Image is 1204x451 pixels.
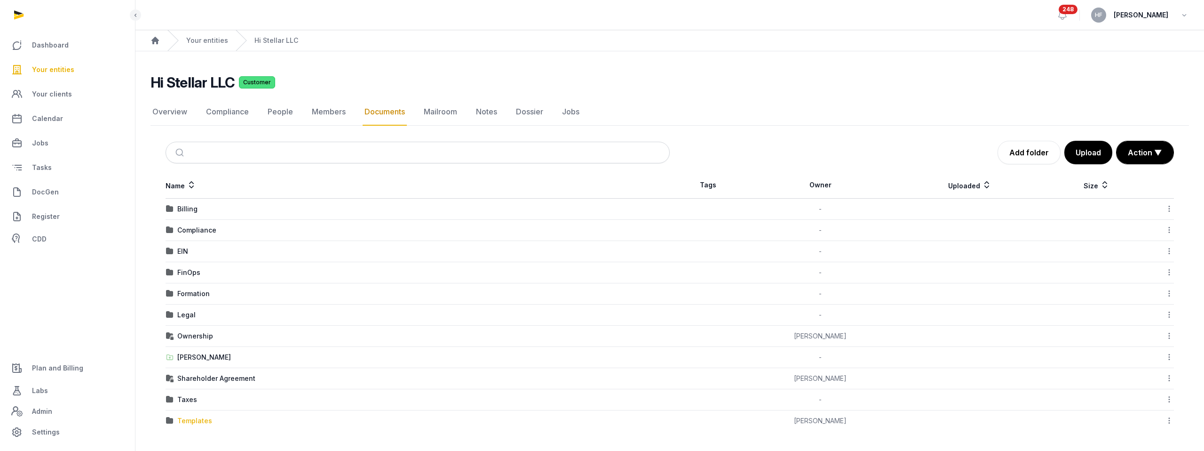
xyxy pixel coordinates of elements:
[1091,8,1106,23] button: HF
[254,36,298,45] a: Hi Stellar LLC
[186,36,228,45] a: Your entities
[166,226,174,234] img: folder.svg
[514,98,545,126] a: Dossier
[166,290,174,298] img: folder.svg
[32,406,52,417] span: Admin
[8,83,127,105] a: Your clients
[1059,5,1077,14] span: 248
[746,347,895,368] td: -
[363,98,407,126] a: Documents
[746,411,895,432] td: [PERSON_NAME]
[177,289,210,298] div: Formation
[310,98,348,126] a: Members
[1045,172,1148,199] th: Size
[166,396,174,403] img: folder.svg
[8,34,127,56] a: Dashboard
[150,98,189,126] a: Overview
[746,326,895,347] td: [PERSON_NAME]
[8,205,127,228] a: Register
[746,220,895,241] td: -
[166,248,174,255] img: folder.svg
[998,141,1061,164] a: Add folder
[177,225,216,235] div: Compliance
[8,107,127,130] a: Calendar
[1117,141,1173,164] button: Action ▼
[166,269,174,276] img: folder.svg
[32,385,48,396] span: Labs
[32,89,72,100] span: Your clients
[266,98,295,126] a: People
[32,113,63,124] span: Calendar
[8,357,127,379] a: Plan and Billing
[1064,141,1112,164] button: Upload
[166,332,174,340] img: folder-locked-icon.svg
[32,234,47,245] span: CDD
[8,156,127,179] a: Tasks
[8,379,127,402] a: Labs
[8,58,127,81] a: Your entities
[177,247,188,256] div: EIN
[32,362,83,374] span: Plan and Billing
[746,241,895,262] td: -
[746,283,895,305] td: -
[166,354,174,361] img: folder-upload.svg
[177,310,196,320] div: Legal
[746,199,895,220] td: -
[1114,9,1168,21] span: [PERSON_NAME]
[166,311,174,319] img: folder.svg
[32,211,60,222] span: Register
[8,230,127,249] a: CDD
[135,30,1204,51] nav: Breadcrumb
[746,305,895,326] td: -
[895,172,1045,199] th: Uploaded
[746,368,895,389] td: [PERSON_NAME]
[32,162,52,173] span: Tasks
[32,427,60,438] span: Settings
[32,137,48,149] span: Jobs
[177,331,213,341] div: Ownership
[670,172,746,199] th: Tags
[166,172,670,199] th: Name
[170,142,192,163] button: Submit
[1095,12,1102,18] span: HF
[177,204,198,214] div: Billing
[150,74,235,91] h2: Hi Stellar LLC
[746,262,895,283] td: -
[8,421,127,443] a: Settings
[204,98,251,126] a: Compliance
[474,98,499,126] a: Notes
[422,98,459,126] a: Mailroom
[8,402,127,421] a: Admin
[746,172,895,199] th: Owner
[177,268,200,277] div: FinOps
[166,375,174,382] img: folder-locked-icon.svg
[746,389,895,411] td: -
[8,132,127,154] a: Jobs
[177,374,255,383] div: Shareholder Agreement
[166,417,174,425] img: folder.svg
[239,76,275,89] span: Customer
[32,64,74,75] span: Your entities
[8,181,127,203] a: DocGen
[560,98,581,126] a: Jobs
[150,98,1189,126] nav: Tabs
[177,416,212,426] div: Templates
[177,353,231,362] div: [PERSON_NAME]
[32,40,69,51] span: Dashboard
[166,205,174,213] img: folder.svg
[177,395,197,404] div: Taxes
[32,186,59,198] span: DocGen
